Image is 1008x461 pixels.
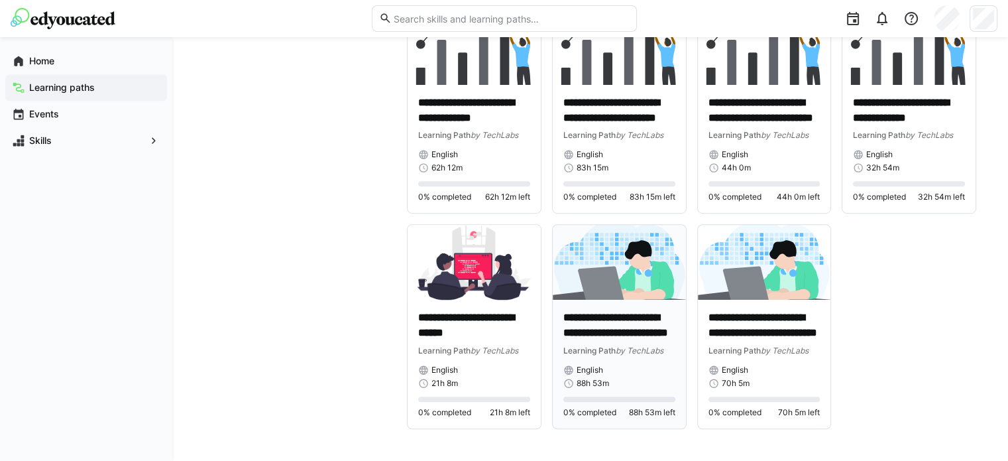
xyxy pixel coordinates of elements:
[918,192,965,202] span: 32h 54m left
[722,163,751,173] span: 44h 0m
[392,13,629,25] input: Search skills and learning paths…
[563,130,616,140] span: Learning Path
[563,346,616,356] span: Learning Path
[866,163,899,173] span: 32h 54m
[629,407,675,418] span: 88h 53m left
[722,149,748,160] span: English
[853,130,905,140] span: Learning Path
[431,365,458,375] span: English
[905,130,953,140] span: by TechLabs
[708,130,761,140] span: Learning Path
[708,346,761,356] span: Learning Path
[577,365,603,375] span: English
[553,225,686,300] img: image
[563,407,616,418] span: 0% completed
[471,346,518,356] span: by TechLabs
[418,192,471,202] span: 0% completed
[490,407,530,418] span: 21h 8m left
[431,149,458,160] span: English
[577,378,609,389] span: 88h 53m
[418,407,471,418] span: 0% completed
[761,130,809,140] span: by TechLabs
[616,130,663,140] span: by TechLabs
[418,130,471,140] span: Learning Path
[553,10,686,85] img: image
[722,365,748,375] span: English
[616,346,663,356] span: by TechLabs
[577,149,603,160] span: English
[485,192,530,202] span: 62h 12m left
[577,163,608,173] span: 83h 15m
[761,346,809,356] span: by TechLabs
[866,149,893,160] span: English
[408,10,541,85] img: image
[698,10,831,85] img: image
[408,225,541,300] img: image
[431,163,463,173] span: 62h 12m
[842,10,976,85] img: image
[563,192,616,202] span: 0% completed
[722,378,750,389] span: 70h 5m
[708,192,761,202] span: 0% completed
[777,192,820,202] span: 44h 0m left
[431,378,458,389] span: 21h 8m
[698,225,831,300] img: image
[708,407,761,418] span: 0% completed
[471,130,518,140] span: by TechLabs
[778,407,820,418] span: 70h 5m left
[630,192,675,202] span: 83h 15m left
[853,192,906,202] span: 0% completed
[418,346,471,356] span: Learning Path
